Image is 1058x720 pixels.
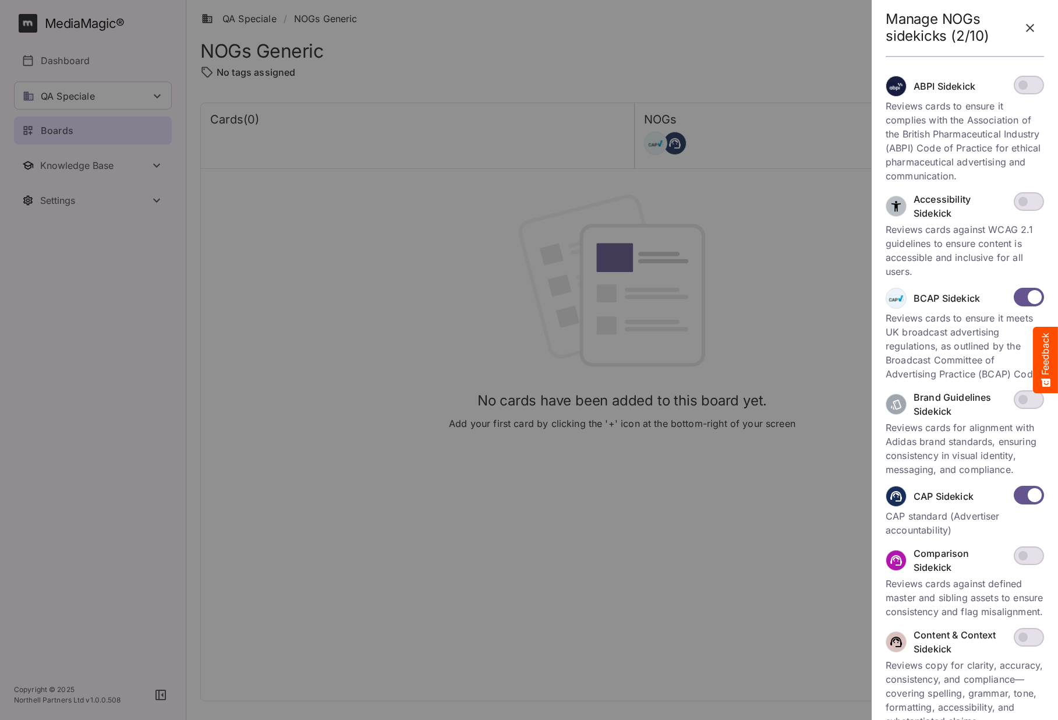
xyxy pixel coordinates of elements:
button: Feedback [1033,327,1058,393]
p: Brand Guidelines Sidekick [914,390,1007,418]
p: Reviews cards to ensure it meets UK broadcast advertising regulations, as outlined by the Broadca... [886,311,1044,381]
p: ABPI Sidekick [914,79,975,93]
p: Comparison Sidekick [914,546,1007,574]
p: CAP standard (Advertiser accountability) [886,509,1044,537]
p: BCAP Sidekick [914,291,980,305]
p: Content & Context Sidekick [914,628,1007,656]
p: Reviews cards against WCAG 2.1 guidelines to ensure content is accessible and inclusive for all u... [886,223,1044,278]
p: Reviews cards for alignment with Adidas brand standards, ensuring consistency in visual identity,... [886,421,1044,477]
p: Reviews cards against defined master and sibling assets to ensure consistency and flag misalignment. [886,577,1044,619]
p: Accessibility Sidekick [914,192,1007,220]
p: CAP Sidekick [914,489,974,503]
p: Reviews cards to ensure it complies with the Association of the British Pharmaceutical Industry (... [886,99,1044,183]
h2: Manage NOGs sidekicks (2/10) [886,11,1016,45]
